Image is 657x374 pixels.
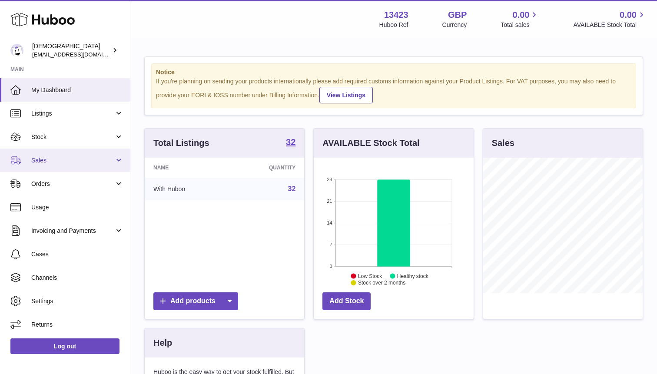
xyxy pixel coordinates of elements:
[513,9,530,21] span: 0.00
[397,273,429,279] text: Healthy stock
[31,156,114,165] span: Sales
[288,185,296,192] a: 32
[442,21,467,29] div: Currency
[286,138,295,146] strong: 32
[31,86,123,94] span: My Dashboard
[145,158,229,178] th: Name
[31,109,114,118] span: Listings
[358,280,405,286] text: Stock over 2 months
[501,9,539,29] a: 0.00 Total sales
[145,178,229,200] td: With Huboo
[153,337,172,349] h3: Help
[31,321,123,329] span: Returns
[31,227,114,235] span: Invoicing and Payments
[327,199,332,204] text: 21
[32,51,128,58] span: [EMAIL_ADDRESS][DOMAIN_NAME]
[10,44,23,57] img: olgazyuz@outlook.com
[31,297,123,305] span: Settings
[31,274,123,282] span: Channels
[327,177,332,182] text: 28
[31,203,123,212] span: Usage
[379,21,408,29] div: Huboo Ref
[156,68,631,76] strong: Notice
[229,158,305,178] th: Quantity
[31,133,114,141] span: Stock
[384,9,408,21] strong: 13423
[319,87,373,103] a: View Listings
[322,292,371,310] a: Add Stock
[327,220,332,225] text: 14
[501,21,539,29] span: Total sales
[620,9,637,21] span: 0.00
[358,273,382,279] text: Low Stock
[32,42,110,59] div: [DEMOGRAPHIC_DATA]
[286,138,295,148] a: 32
[156,77,631,103] div: If you're planning on sending your products internationally please add required customs informati...
[31,180,114,188] span: Orders
[330,242,332,247] text: 7
[573,21,647,29] span: AVAILABLE Stock Total
[31,250,123,258] span: Cases
[573,9,647,29] a: 0.00 AVAILABLE Stock Total
[153,292,238,310] a: Add products
[153,137,209,149] h3: Total Listings
[330,264,332,269] text: 0
[448,9,467,21] strong: GBP
[322,137,419,149] h3: AVAILABLE Stock Total
[10,338,119,354] a: Log out
[492,137,514,149] h3: Sales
